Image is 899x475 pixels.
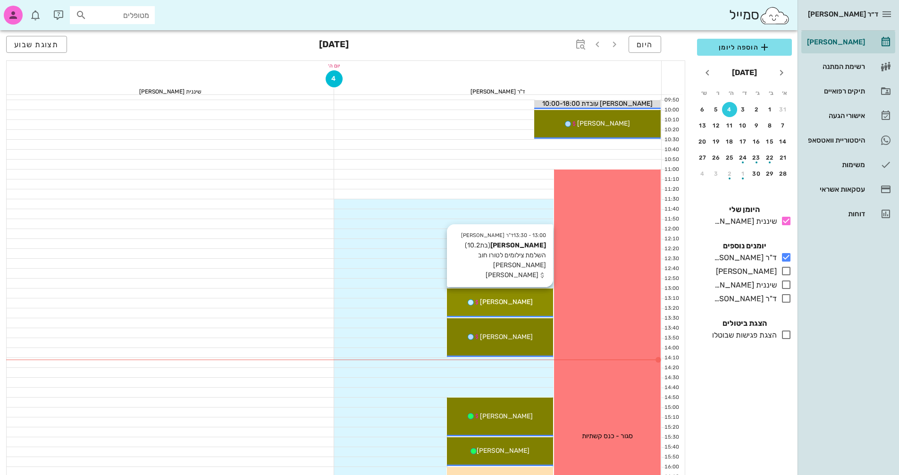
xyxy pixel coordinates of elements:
[705,42,784,53] span: הוספה ליומן
[722,150,737,165] button: 25
[776,122,791,129] div: 7
[749,122,764,129] div: 9
[662,136,681,144] div: 10:30
[662,195,681,204] div: 11:30
[763,154,778,161] div: 22
[662,305,681,313] div: 13:20
[728,63,761,82] button: [DATE]
[805,210,865,218] div: דוחות
[662,354,681,362] div: 14:10
[773,64,790,81] button: חודש שעבר
[662,186,681,194] div: 11:20
[319,36,349,55] h3: [DATE]
[801,129,895,152] a: היסטוריית וואטסאפ
[662,215,681,223] div: 11:50
[662,126,681,134] div: 10:20
[710,280,777,291] div: שיננית [PERSON_NAME]
[722,170,737,177] div: 2
[736,118,751,133] button: 10
[334,89,661,94] div: ד"ר [PERSON_NAME]
[662,96,681,104] div: 09:50
[805,161,865,169] div: משימות
[629,36,661,53] button: היום
[722,122,737,129] div: 11
[662,334,681,342] div: 13:50
[801,55,895,78] a: רשימת המתנה
[662,106,681,114] div: 10:00
[763,138,778,145] div: 15
[698,85,710,101] th: ש׳
[805,136,865,144] div: היסטוריית וואטסאפ
[695,118,710,133] button: 13
[736,134,751,149] button: 17
[712,266,777,277] div: [PERSON_NAME]
[801,153,895,176] a: משימות
[709,166,724,181] button: 3
[695,166,710,181] button: 4
[763,122,778,129] div: 8
[736,170,751,177] div: 1
[326,70,343,87] button: 4
[662,433,681,441] div: 15:30
[662,394,681,402] div: 14:50
[711,85,723,101] th: ו׳
[763,166,778,181] button: 29
[736,122,751,129] div: 10
[662,146,681,154] div: 10:40
[697,39,792,56] button: הוספה ליומן
[736,138,751,145] div: 17
[749,154,764,161] div: 23
[662,453,681,461] div: 15:50
[7,89,334,94] div: שיננית [PERSON_NAME]
[709,154,724,161] div: 26
[776,166,791,181] button: 28
[736,154,751,161] div: 24
[695,102,710,117] button: 6
[662,404,681,412] div: 15:00
[695,138,710,145] div: 20
[662,364,681,372] div: 14:20
[637,40,653,49] span: היום
[662,384,681,392] div: 14:40
[801,178,895,201] a: עסקאות אשראי
[480,298,533,306] span: [PERSON_NAME]
[776,154,791,161] div: 21
[662,275,681,283] div: 12:50
[722,166,737,181] button: 2
[776,102,791,117] button: 31
[722,102,737,117] button: 4
[710,293,777,305] div: ד"ר [PERSON_NAME]
[697,240,792,252] h4: יומנים נוספים
[709,138,724,145] div: 19
[709,106,724,113] div: 5
[776,106,791,113] div: 31
[779,85,791,101] th: א׳
[577,119,630,127] span: [PERSON_NAME]
[480,333,533,341] span: [PERSON_NAME]
[776,134,791,149] button: 14
[542,100,653,108] span: [PERSON_NAME] עובדת 10:00-18:00
[662,255,681,263] div: 12:30
[763,106,778,113] div: 1
[662,235,681,243] div: 12:10
[749,166,764,181] button: 30
[695,154,710,161] div: 27
[759,6,790,25] img: SmileCloud logo
[662,156,681,164] div: 10:50
[763,150,778,165] button: 22
[709,122,724,129] div: 12
[695,134,710,149] button: 20
[776,118,791,133] button: 7
[662,265,681,273] div: 12:40
[736,102,751,117] button: 3
[662,414,681,422] div: 15:10
[710,252,777,263] div: ד"ר [PERSON_NAME]
[695,170,710,177] div: 4
[736,166,751,181] button: 1
[763,118,778,133] button: 8
[805,112,865,119] div: אישורי הגעה
[801,104,895,127] a: אישורי הגעה
[662,176,681,184] div: 11:10
[326,75,342,83] span: 4
[722,118,737,133] button: 11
